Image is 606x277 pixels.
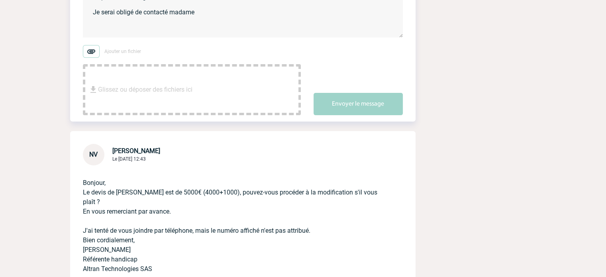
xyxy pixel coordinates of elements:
[89,151,98,158] span: NV
[83,165,380,274] p: Bonjour, Le devis de [PERSON_NAME] est de 5000€ (4000+1000), pouvez-vous procéder à la modificati...
[88,85,98,94] img: file_download.svg
[98,70,192,110] span: Glissez ou déposer des fichiers ici
[112,147,160,155] span: [PERSON_NAME]
[112,156,146,162] span: Le [DATE] 12:43
[314,93,403,115] button: Envoyer le message
[104,49,141,54] span: Ajouter un fichier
